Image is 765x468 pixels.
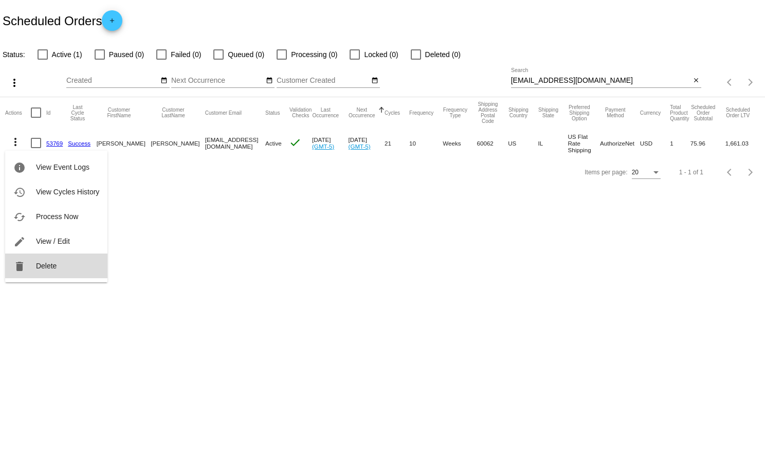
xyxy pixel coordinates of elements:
span: View Cycles History [36,188,99,196]
mat-icon: cached [13,211,26,223]
mat-icon: edit [13,236,26,248]
mat-icon: history [13,186,26,199]
span: View / Edit [36,237,70,245]
span: View Event Logs [36,163,89,171]
mat-icon: info [13,161,26,174]
mat-icon: delete [13,260,26,273]
span: Delete [36,262,57,270]
span: Process Now [36,212,78,221]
